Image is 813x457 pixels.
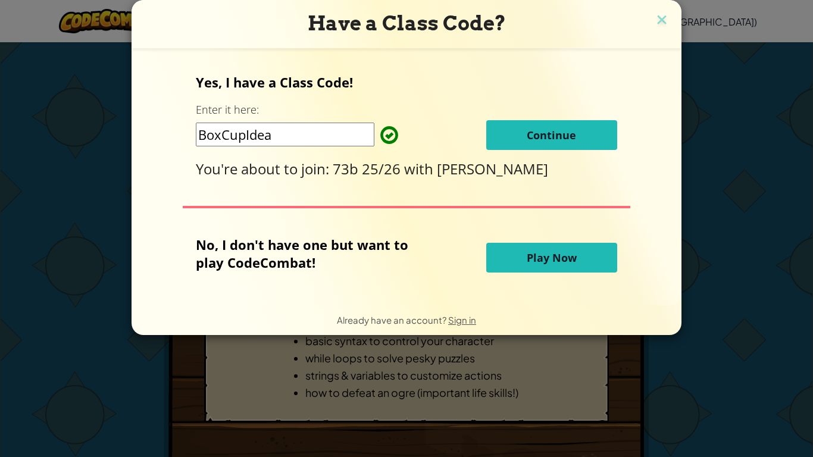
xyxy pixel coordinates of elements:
button: Play Now [486,243,617,273]
span: [PERSON_NAME] [437,159,548,179]
label: Enter it here: [196,102,259,117]
span: You're about to join: [196,159,333,179]
span: Have a Class Code? [308,11,506,35]
span: Play Now [527,251,577,265]
img: close icon [654,12,670,30]
button: Continue [486,120,617,150]
p: No, I don't have one but want to play CodeCombat! [196,236,426,271]
span: with [404,159,437,179]
span: Already have an account? [337,314,448,325]
a: Sign in [448,314,476,325]
p: Yes, I have a Class Code! [196,73,617,91]
span: 73b 25/26 [333,159,404,179]
span: Continue [527,128,576,142]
